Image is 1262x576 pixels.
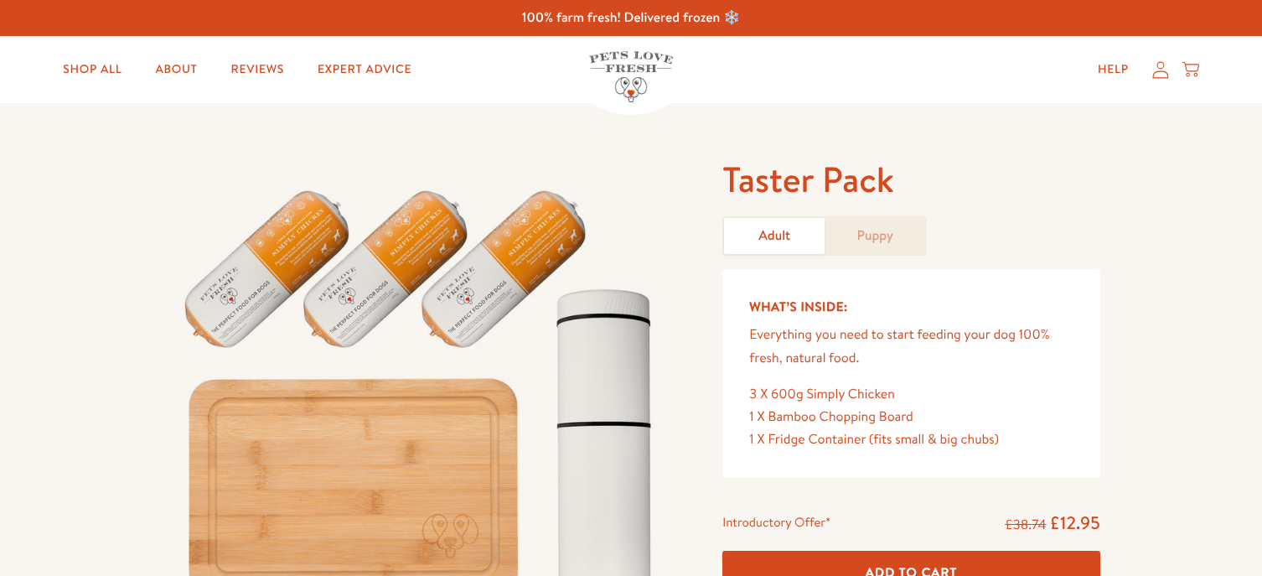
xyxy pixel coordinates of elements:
a: Shop All [49,53,135,86]
div: Introductory Offer* [722,511,830,537]
a: About [142,53,210,86]
a: Puppy [825,218,925,254]
div: 3 X 600g Simply Chicken [749,383,1073,406]
span: £12.95 [1049,511,1100,535]
h5: What’s Inside: [749,296,1073,318]
a: Expert Advice [304,53,425,86]
p: Everything you need to start feeding your dog 100% fresh, natural food. [749,324,1073,369]
span: 1 X Bamboo Chopping Board [749,407,913,426]
a: Adult [724,218,825,254]
h1: Taster Pack [722,157,1100,203]
img: Pets Love Fresh [589,51,673,102]
s: £38.74 [1005,516,1046,534]
a: Reviews [218,53,297,86]
div: 1 X Fridge Container (fits small & big chubs) [749,428,1073,451]
a: Help [1084,53,1142,86]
